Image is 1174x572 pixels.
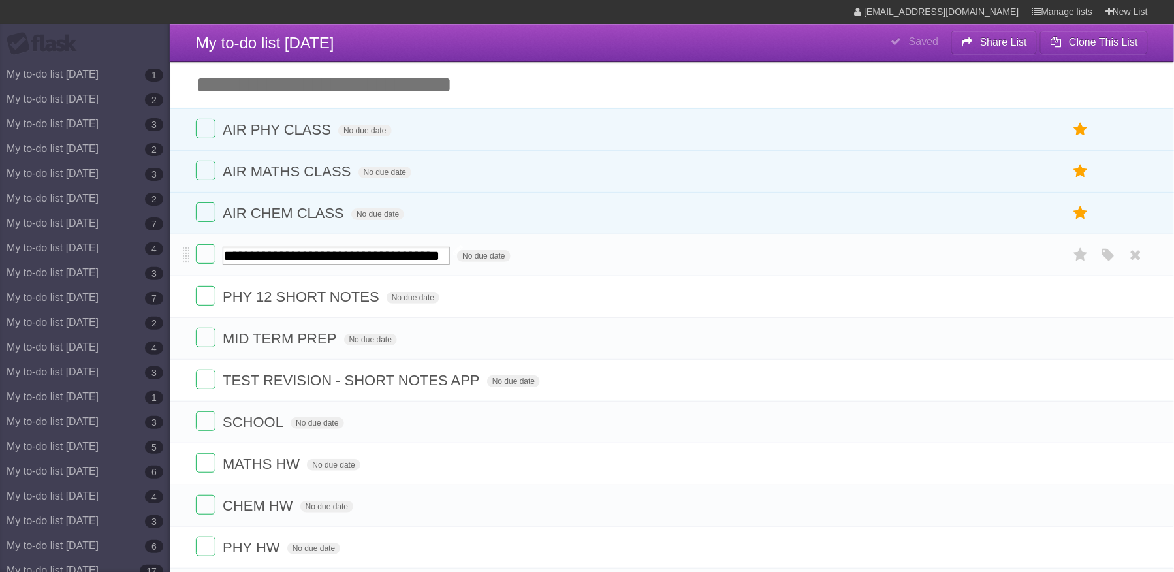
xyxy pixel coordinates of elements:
button: Share List [951,31,1038,54]
label: Star task [1068,244,1093,266]
span: No due date [287,543,340,554]
div: Flask [7,32,85,56]
b: 4 [145,490,163,503]
b: 6 [145,540,163,553]
b: 3 [145,267,163,280]
b: Saved [909,36,938,47]
label: Done [196,119,215,138]
span: PHY 12 SHORT NOTES [223,289,383,305]
span: CHEM HW [223,498,296,514]
b: 2 [145,317,163,330]
label: Done [196,244,215,264]
span: No due date [300,501,353,513]
label: Done [196,495,215,515]
b: 1 [145,69,163,82]
span: AIR MATHS CLASS [223,163,354,180]
b: 6 [145,466,163,479]
label: Done [196,161,215,180]
b: 3 [145,416,163,429]
b: 2 [145,93,163,106]
span: My to-do list [DATE] [196,34,334,52]
b: 5 [145,441,163,454]
label: Done [196,453,215,473]
b: 7 [145,217,163,230]
label: Star task [1068,161,1093,182]
span: TEST REVISION - SHORT NOTES APP [223,372,483,389]
label: Star task [1068,119,1093,140]
b: 4 [145,242,163,255]
span: No due date [387,292,439,304]
span: MATHS HW [223,456,303,472]
span: No due date [291,417,343,429]
span: AIR PHY CLASS [223,121,334,138]
b: 7 [145,292,163,305]
label: Done [196,537,215,556]
label: Done [196,286,215,306]
b: Share List [980,37,1027,48]
span: No due date [457,250,510,262]
b: Clone This List [1069,37,1138,48]
span: No due date [351,208,404,220]
label: Done [196,328,215,347]
span: No due date [487,375,540,387]
b: 3 [145,168,163,181]
b: 3 [145,515,163,528]
b: 3 [145,118,163,131]
label: Star task [1068,202,1093,224]
b: 2 [145,193,163,206]
span: No due date [344,334,397,345]
span: MID TERM PREP [223,330,340,347]
button: Clone This List [1040,31,1148,54]
span: AIR CHEM CLASS [223,205,347,221]
label: Done [196,370,215,389]
span: No due date [338,125,391,136]
b: 2 [145,143,163,156]
label: Done [196,202,215,222]
span: SCHOOL [223,414,287,430]
span: No due date [358,167,411,178]
label: Done [196,411,215,431]
b: 1 [145,391,163,404]
span: No due date [307,459,360,471]
span: PHY HW [223,539,283,556]
b: 3 [145,366,163,379]
b: 4 [145,342,163,355]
